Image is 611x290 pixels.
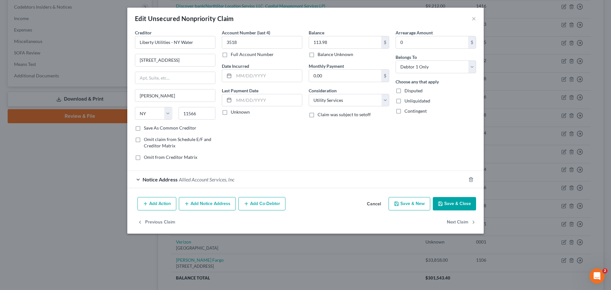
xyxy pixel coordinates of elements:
span: Creditor [135,30,152,35]
iframe: Intercom live chat [589,268,605,284]
span: Disputed [404,88,423,93]
span: Claim was subject to setoff [318,112,371,117]
span: Belongs To [396,54,417,60]
span: Contingent [404,108,427,114]
span: Allied Account Services, Inc [179,176,235,182]
span: Omit claim from Schedule E/F and Creditor Matrix [144,137,211,148]
input: 0.00 [309,70,381,82]
div: $ [468,36,476,48]
label: Last Payment Date [222,87,258,94]
label: Balance Unknown [318,51,353,58]
label: Account Number (last 4) [222,29,270,36]
label: Arrearage Amount [396,29,433,36]
label: Choose any that apply [396,78,439,85]
input: Search creditor by name... [135,36,215,49]
div: Edit Unsecured Nonpriority Claim [135,14,234,23]
input: XXXX [222,36,302,49]
button: Save & New [389,197,430,210]
label: Full Account Number [231,51,274,58]
input: Enter city... [135,89,215,102]
span: 2 [602,268,607,273]
div: $ [381,70,389,82]
button: Cancel [362,198,386,210]
span: Omit from Creditor Matrix [144,154,197,160]
input: Apt, Suite, etc... [135,72,215,84]
button: Add Notice Address [179,197,236,210]
input: MM/DD/YYYY [234,94,302,106]
label: Date Incurred [222,63,249,69]
div: $ [381,36,389,48]
label: Consideration [309,87,337,94]
input: MM/DD/YYYY [234,70,302,82]
input: Enter zip... [179,107,216,120]
button: Save & Close [433,197,476,210]
input: 0.00 [309,36,381,48]
label: Unknown [231,109,250,115]
button: Next Claim [447,216,476,229]
label: Save As Common Creditor [144,125,196,131]
input: 0.00 [396,36,468,48]
label: Balance [309,29,324,36]
button: Add Action [137,197,176,210]
span: Unliquidated [404,98,430,103]
button: Add Co-Debtor [238,197,285,210]
input: Enter address... [135,54,215,66]
span: Notice Address [143,176,178,182]
button: Previous Claim [137,216,175,229]
label: Monthly Payment [309,63,344,69]
button: × [472,15,476,22]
